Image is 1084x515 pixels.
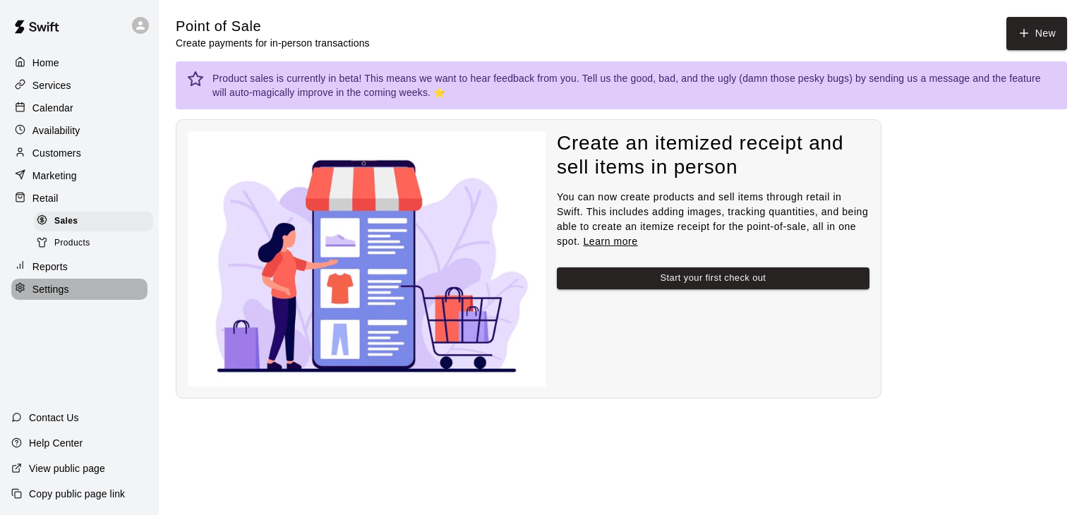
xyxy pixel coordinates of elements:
a: Services [11,75,147,96]
a: Settings [11,279,147,300]
p: Contact Us [29,411,79,425]
a: Retail [11,188,147,209]
p: Retail [32,191,59,205]
a: Customers [11,143,147,164]
p: Home [32,56,59,70]
a: Home [11,52,147,73]
h4: Create an itemized receipt and sell items in person [557,131,869,180]
p: Create payments for in-person transactions [176,36,370,50]
p: Availability [32,123,80,138]
span: Sales [54,214,78,229]
a: Marketing [11,165,147,186]
a: Sales [34,210,159,232]
a: Products [34,232,159,254]
p: Copy public page link [29,487,125,501]
h5: Point of Sale [176,17,370,36]
div: Products [34,234,153,253]
p: Calendar [32,101,73,115]
p: Settings [32,282,69,296]
span: Products [54,236,90,250]
div: Product sales is currently in beta! This means we want to hear feedback from you. Tell us the goo... [212,66,1056,105]
p: Reports [32,260,68,274]
a: Reports [11,256,147,277]
img: Nothing to see here [188,131,546,387]
a: sending us a message [869,73,970,84]
span: You can now create products and sell items through retail in Swift. This includes adding images, ... [557,191,868,247]
p: Marketing [32,169,77,183]
button: Start your first check out [557,267,869,289]
div: Sales [34,212,153,231]
a: Calendar [11,97,147,119]
a: Learn more [583,236,637,247]
a: Availability [11,120,147,141]
p: Customers [32,146,81,160]
p: Services [32,78,71,92]
p: View public page [29,461,105,475]
p: Help Center [29,436,83,450]
button: New [1006,17,1067,50]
